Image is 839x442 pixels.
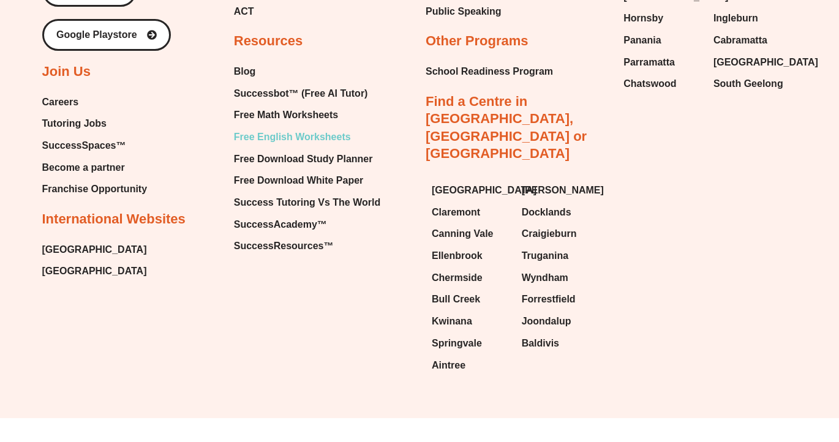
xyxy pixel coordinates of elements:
[623,31,661,50] span: Panania
[42,241,147,259] a: [GEOGRAPHIC_DATA]
[432,334,482,353] span: Springvale
[522,334,559,353] span: Baldivis
[713,75,783,93] span: South Geelong
[426,32,529,50] h2: Other Programs
[522,203,571,222] span: Docklands
[42,159,125,177] span: Become a partner
[432,356,465,375] span: Aintree
[42,93,148,111] a: Careers
[713,31,791,50] a: Cabramatta
[713,53,818,72] span: [GEOGRAPHIC_DATA]
[42,114,148,133] a: Tutoring Jobs
[522,334,600,353] a: Baldivis
[42,137,126,155] span: SuccessSpaces™
[426,94,587,162] a: Find a Centre in [GEOGRAPHIC_DATA], [GEOGRAPHIC_DATA] or [GEOGRAPHIC_DATA]
[432,181,536,200] span: [GEOGRAPHIC_DATA]
[623,9,663,28] span: Hornsby
[522,247,600,265] a: Truganina
[522,181,604,200] span: [PERSON_NAME]
[522,269,568,287] span: Wyndham
[234,215,327,234] span: SuccessAcademy™
[522,225,577,243] span: Craigieburn
[522,181,600,200] a: [PERSON_NAME]
[426,2,502,21] a: Public Speaking
[234,32,303,50] h2: Resources
[623,75,701,93] a: Chatswood
[432,247,510,265] a: Ellenbrook
[234,150,380,168] a: Free Download Study Planner
[426,62,553,81] a: School Readiness Program
[432,312,472,331] span: Kwinana
[522,312,571,331] span: Joondalup
[234,171,380,190] a: Free Download White Paper
[42,180,148,198] a: Franchise Opportunity
[629,304,839,442] iframe: Chat Widget
[432,225,510,243] a: Canning Vale
[234,193,380,212] a: Success Tutoring Vs The World
[522,225,600,243] a: Craigieburn
[42,63,91,81] h2: Join Us
[432,203,480,222] span: Claremont
[713,75,791,93] a: South Geelong
[234,84,368,103] span: Successbot™ (Free AI Tutor)
[623,53,701,72] a: Parramatta
[432,203,510,222] a: Claremont
[522,203,600,222] a: Docklands
[42,93,79,111] span: Careers
[432,290,510,309] a: Bull Creek
[234,215,380,234] a: SuccessAcademy™
[234,171,364,190] span: Free Download White Paper
[234,150,373,168] span: Free Download Study Planner
[42,159,148,177] a: Become a partner
[234,128,380,146] a: Free English Worksheets
[42,19,171,51] a: Google Playstore
[432,312,510,331] a: Kwinana
[713,53,791,72] a: [GEOGRAPHIC_DATA]
[522,269,600,287] a: Wyndham
[42,137,148,155] a: SuccessSpaces™
[713,9,758,28] span: Ingleburn
[234,106,338,124] span: Free Math Worksheets
[432,247,483,265] span: Ellenbrook
[42,114,107,133] span: Tutoring Jobs
[432,181,510,200] a: [GEOGRAPHIC_DATA]
[432,225,493,243] span: Canning Vale
[623,31,701,50] a: Panania
[234,106,380,124] a: Free Math Worksheets
[42,262,147,280] a: [GEOGRAPHIC_DATA]
[432,356,510,375] a: Aintree
[522,312,600,331] a: Joondalup
[234,237,380,255] a: SuccessResources™
[623,75,676,93] span: Chatswood
[432,290,480,309] span: Bull Creek
[234,62,380,81] a: Blog
[522,290,600,309] a: Forrestfield
[56,30,137,40] span: Google Playstore
[713,31,767,50] span: Cabramatta
[234,2,339,21] a: ACT
[432,269,483,287] span: Chermside
[42,211,186,228] h2: International Websites
[234,128,351,146] span: Free English Worksheets
[623,53,675,72] span: Parramatta
[432,334,510,353] a: Springvale
[234,2,254,21] span: ACT
[234,84,380,103] a: Successbot™ (Free AI Tutor)
[713,9,791,28] a: Ingleburn
[432,269,510,287] a: Chermside
[522,247,568,265] span: Truganina
[623,9,701,28] a: Hornsby
[522,290,576,309] span: Forrestfield
[234,62,256,81] span: Blog
[234,237,334,255] span: SuccessResources™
